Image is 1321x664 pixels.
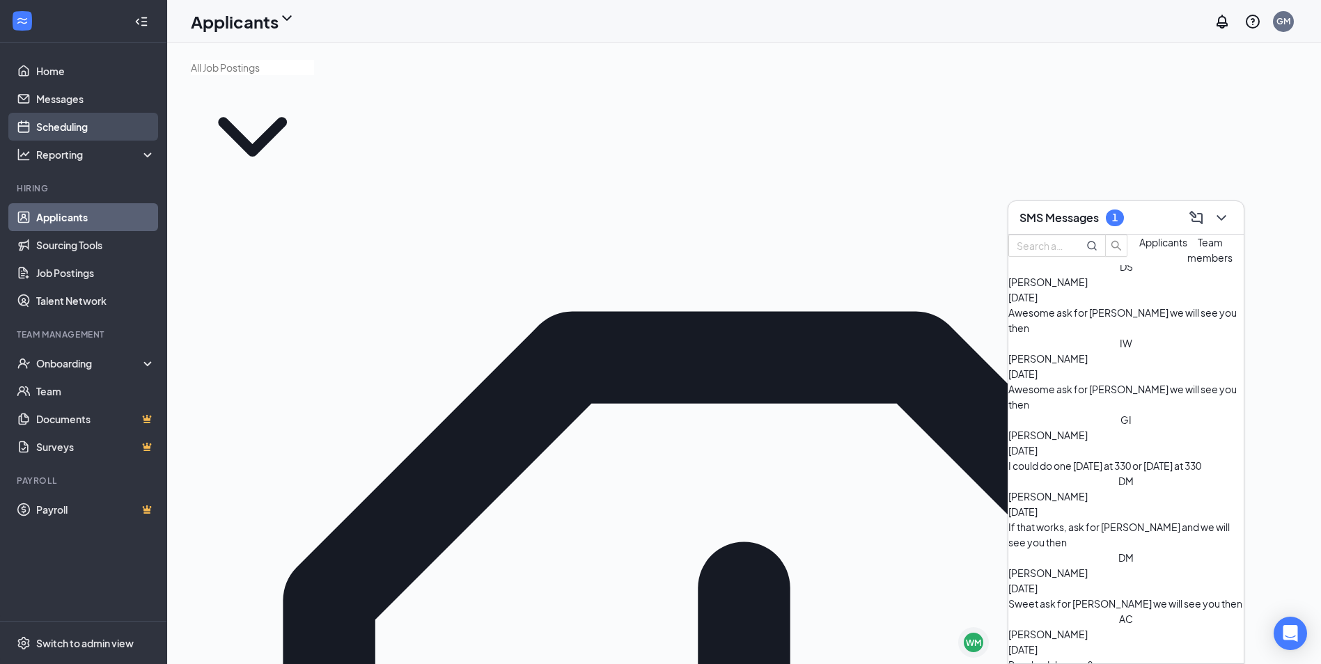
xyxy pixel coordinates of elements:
[1008,643,1038,656] span: [DATE]
[1008,429,1088,441] span: [PERSON_NAME]
[1008,490,1088,503] span: [PERSON_NAME]
[36,496,155,523] a: PayrollCrown
[1187,236,1233,264] span: Team members
[1276,15,1290,27] div: GM
[1019,210,1099,226] h3: SMS Messages
[36,113,155,141] a: Scheduling
[1017,238,1067,253] input: Search applicant
[1008,444,1038,457] span: [DATE]
[1112,212,1118,223] div: 1
[1188,210,1205,226] svg: ComposeMessage
[1105,235,1127,257] button: search
[1008,305,1244,335] div: Awesome ask for [PERSON_NAME] we will see you then
[36,148,156,161] div: Reporting
[1139,236,1187,248] span: Applicants
[191,10,279,33] h1: Applicants
[36,57,155,85] a: Home
[1185,207,1207,229] button: ComposeMessage
[17,356,31,370] svg: UserCheck
[1008,381,1244,412] div: Awesome ask for [PERSON_NAME] we will see you then
[36,287,155,315] a: Talent Network
[1106,240,1127,251] span: search
[1118,473,1134,489] div: DM
[191,75,314,198] svg: ChevronDown
[17,182,153,194] div: Hiring
[1008,582,1038,594] span: [DATE]
[36,259,155,287] a: Job Postings
[1008,567,1088,579] span: [PERSON_NAME]
[279,10,295,26] svg: ChevronDown
[1120,259,1133,274] div: DS
[1008,367,1038,380] span: [DATE]
[1086,240,1097,251] svg: MagnifyingGlass
[1008,519,1244,550] div: If that works, ask for [PERSON_NAME] and we will see you then
[1008,352,1088,365] span: [PERSON_NAME]
[1120,335,1132,351] div: IW
[36,231,155,259] a: Sourcing Tools
[1213,210,1230,226] svg: ChevronDown
[1244,13,1261,30] svg: QuestionInfo
[36,405,155,433] a: DocumentsCrown
[36,636,134,650] div: Switch to admin view
[1210,207,1233,229] button: ChevronDown
[1008,458,1244,473] div: I could do one [DATE] at 330 or [DATE] at 330
[966,637,981,649] div: WM
[1214,13,1230,30] svg: Notifications
[1008,291,1038,303] span: [DATE]
[36,203,155,231] a: Applicants
[1008,505,1038,518] span: [DATE]
[15,14,29,28] svg: WorkstreamLogo
[191,60,314,75] input: All Job Postings
[1274,617,1307,650] div: Open Intercom Messenger
[17,148,31,161] svg: Analysis
[17,636,31,650] svg: Settings
[36,377,155,405] a: Team
[1008,276,1088,288] span: [PERSON_NAME]
[17,475,153,487] div: Payroll
[134,15,148,29] svg: Collapse
[1118,550,1134,565] div: DM
[36,356,143,370] div: Onboarding
[36,433,155,461] a: SurveysCrown
[1120,412,1132,427] div: GI
[1008,628,1088,640] span: [PERSON_NAME]
[1008,596,1244,611] div: Sweet ask for [PERSON_NAME] we will see you then
[36,85,155,113] a: Messages
[17,329,153,340] div: Team Management
[1119,611,1133,626] div: AC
